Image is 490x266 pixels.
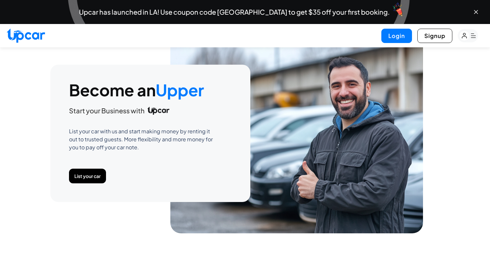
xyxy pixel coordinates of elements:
h3: Start your Business with [69,106,232,115]
button: List your car [69,169,106,183]
span: Upcar has launched in LA! Use coupon code [GEOGRAPHIC_DATA] to get $35 off your first booking. [79,9,390,15]
img: Become an Upper - List your car [170,33,423,233]
img: Upcar [147,107,169,115]
span: Upper [156,80,204,100]
p: List your car with us and start making money by renting it out to trusted guests. More flexibilit... [69,127,218,151]
h2: Become an [69,83,232,97]
img: Upcar Logo [7,28,45,43]
button: Signup [417,29,452,43]
button: Close banner [473,9,479,15]
button: Login [381,29,412,43]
